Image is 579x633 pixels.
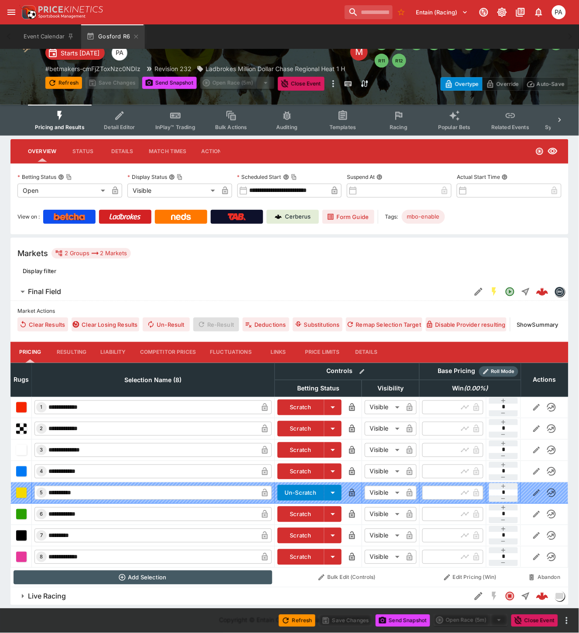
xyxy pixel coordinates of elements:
[38,426,45,432] span: 2
[278,571,417,585] button: Bulk Edit (Controls)
[200,77,274,89] div: split button
[285,212,311,221] p: Cerberus
[21,141,63,162] button: Overview
[93,342,133,363] button: Liability
[197,64,345,73] div: Ladbrokes Million Dollar Chase Regional Heat 1 H
[555,287,565,297] img: betmakers
[536,590,548,602] div: 813a911a-243f-40b5-a796-a53e972b5e87
[55,248,127,259] div: 2 Groups 2 Markets
[438,124,471,130] span: Popular Bets
[17,248,48,258] h5: Markets
[455,79,479,89] p: Overtype
[276,124,298,130] span: Auditing
[291,174,297,180] button: Copy To Clipboard
[203,342,259,363] button: Fluctuations
[177,174,183,180] button: Copy To Clipboard
[356,366,368,377] button: Bulk edit
[103,141,142,162] button: Details
[536,590,548,602] img: logo-cerberus--red.svg
[514,318,562,332] button: ShowSummary
[548,146,558,157] svg: Visible
[38,511,45,517] span: 6
[494,4,510,20] button: Toggle light/dark mode
[243,318,289,332] button: Deductions
[536,286,548,298] img: logo-cerberus--red.svg
[81,24,145,49] button: Gosford R6
[350,43,368,61] div: Edit Meeting
[278,464,324,479] button: Scratch
[293,318,343,332] button: Substitutions
[278,485,324,501] button: Un-Scratch
[17,210,40,224] label: View on :
[10,588,471,605] button: Live Racing
[488,368,518,376] span: Roll Mode
[394,5,408,19] button: No Bookmarks
[486,589,502,604] button: SGM Disabled
[365,443,403,457] div: Visible
[402,210,445,224] div: Betting Target: cerberus
[511,615,558,627] button: Close Event
[61,48,99,58] p: Starts [DATE]
[63,141,103,162] button: Status
[347,342,386,363] button: Details
[278,506,324,522] button: Scratch
[38,6,103,13] img: PriceKinetics
[457,173,500,181] p: Actual Start Time
[471,589,486,604] button: Edit Detail
[109,213,141,220] img: Ladbrokes
[365,465,403,479] div: Visible
[278,77,325,91] button: Close Event
[38,533,45,539] span: 7
[471,284,486,300] button: Edit Detail
[443,383,498,394] span: Win(0.00%)
[562,616,572,626] button: more
[259,342,298,363] button: Links
[390,124,408,130] span: Racing
[193,318,239,332] span: Re-Result
[365,529,403,543] div: Visible
[171,213,191,220] img: Neds
[368,383,413,394] span: Visibility
[375,54,389,68] button: R11
[45,77,82,89] button: Refresh
[521,363,568,397] th: Actions
[555,591,565,602] div: liveracing
[169,174,175,180] button: Display StatusCopy To Clipboard
[434,614,508,626] div: split button
[375,36,569,68] nav: pagination navigation
[104,124,135,130] span: Detail Editor
[50,342,93,363] button: Resulting
[115,375,192,386] span: Selection Name (8)
[155,124,195,130] span: InPlay™ Trading
[329,124,356,130] span: Templates
[518,284,534,300] button: Straight
[479,366,518,377] div: Show/hide Price Roll mode configuration.
[365,486,403,500] div: Visible
[552,5,566,19] div: Peter Addley
[127,184,218,198] div: Visible
[537,79,565,89] p: Auto-Save
[215,124,247,130] span: Bulk Actions
[476,4,492,20] button: Connected to PK
[531,4,547,20] button: Notifications
[441,77,569,91] div: Start From
[411,5,473,19] button: Select Tenant
[11,363,32,397] th: Rugs
[345,5,393,19] input: search
[66,174,72,180] button: Copy To Clipboard
[127,173,167,181] p: Display Status
[10,283,471,301] button: Final Field
[267,210,319,224] a: Cerberus
[298,342,347,363] button: Price Limits
[502,284,518,300] button: Open
[376,615,430,627] button: Send Snapshot
[133,342,203,363] button: Competitor Prices
[3,4,19,20] button: open drawer
[38,469,45,475] span: 4
[523,77,569,91] button: Auto-Save
[365,507,403,521] div: Visible
[549,3,569,22] button: Peter Addley
[288,383,349,394] span: Betting Status
[54,213,85,220] img: Betcha
[35,124,85,130] span: Pricing and Results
